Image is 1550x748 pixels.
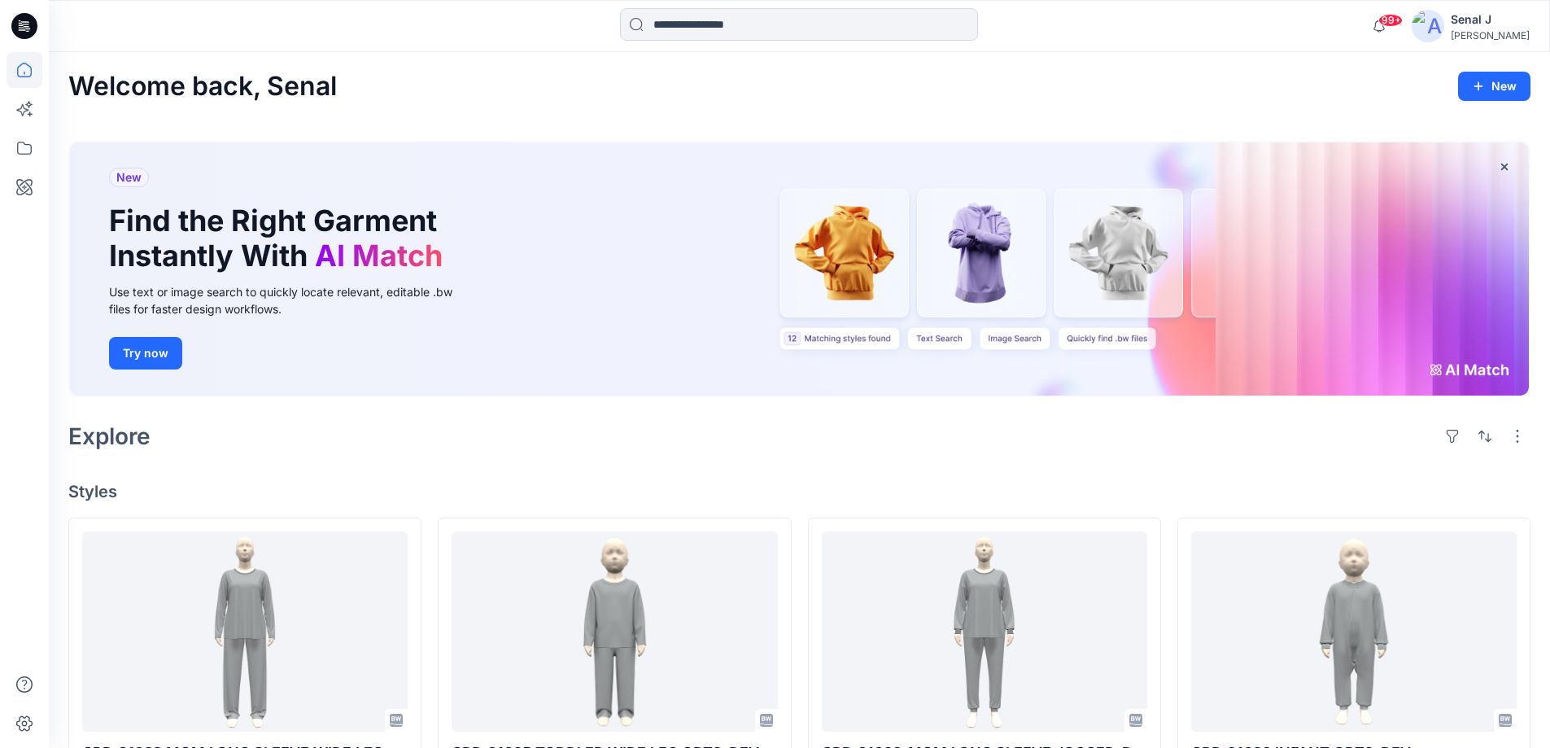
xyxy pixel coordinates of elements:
[109,337,182,370] button: Try now
[1451,29,1530,42] div: [PERSON_NAME]
[1378,14,1403,27] span: 99+
[116,168,142,187] span: New
[68,482,1530,501] h4: Styles
[109,283,475,317] div: Use text or image search to quickly locate relevant, editable .bw files for faster design workflows.
[1451,10,1530,29] div: Senal J
[82,531,408,733] a: GRP-01623 MOM LONG SLEEVE WIDE LEG_DEV
[1191,531,1517,733] a: GRP-01623 INFANT OPT2_DEV
[1458,72,1530,101] button: New
[822,531,1147,733] a: GRP-01623-MOM LONG SLEEVE JOGGER_DEV_REV2
[109,203,451,273] h1: Find the Right Garment Instantly With
[452,531,777,733] a: GRP-01625 TODDLER WIDE LEG OPT2_DEVELOPMENT
[68,72,337,102] h2: Welcome back, Senal
[1412,10,1444,42] img: avatar
[68,423,151,449] h2: Explore
[315,238,443,273] span: AI Match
